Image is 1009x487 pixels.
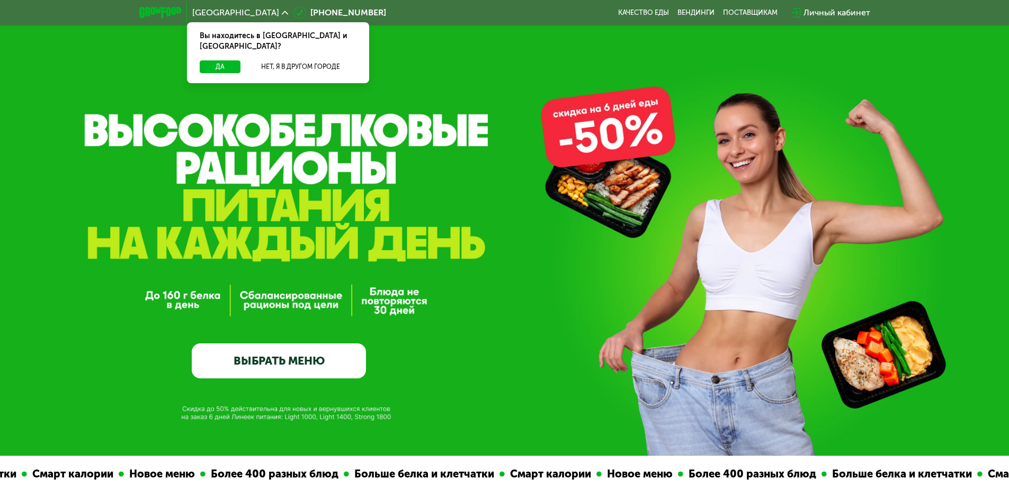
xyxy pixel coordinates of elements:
[187,22,369,60] div: Вы находитесь в [GEOGRAPHIC_DATA] и [GEOGRAPHIC_DATA]?
[192,343,366,378] a: ВЫБРАТЬ МЕНЮ
[618,8,669,17] a: Качество еды
[22,466,114,482] div: Смарт калории
[201,466,339,482] div: Более 400 разных блюд
[723,8,778,17] div: поставщикам
[597,466,673,482] div: Новое меню
[119,466,195,482] div: Новое меню
[803,6,870,19] div: Личный кабинет
[293,6,386,19] a: [PHONE_NUMBER]
[822,466,972,482] div: Больше белка и клетчатки
[344,466,495,482] div: Больше белка и клетчатки
[678,466,817,482] div: Более 400 разных блюд
[245,60,356,73] button: Нет, я в другом городе
[500,466,592,482] div: Смарт калории
[677,8,715,17] a: Вендинги
[192,8,279,17] span: [GEOGRAPHIC_DATA]
[200,60,240,73] button: Да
